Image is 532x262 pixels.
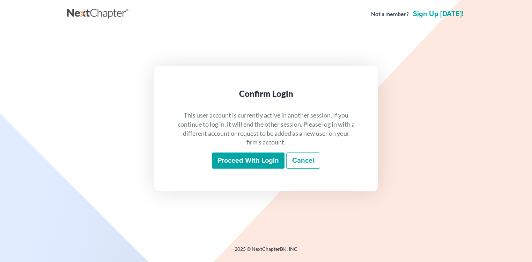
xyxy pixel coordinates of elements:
[412,10,465,17] a: Sign up [DATE]!
[371,10,409,18] strong: Not a member?
[177,88,355,99] div: Confirm Login
[212,153,285,169] input: Proceed with login
[177,111,355,147] p: This user account is currently active in another session. If you continue to log in, it will end ...
[67,246,465,258] div: 2025 © NextChapterBK, INC
[286,153,320,169] a: Cancel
